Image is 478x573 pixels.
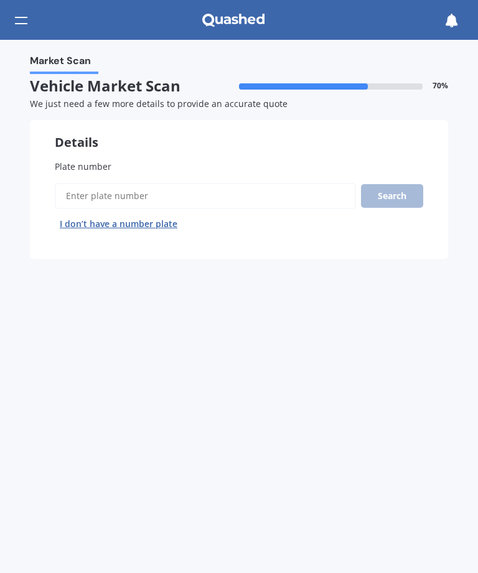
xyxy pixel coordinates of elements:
div: Details [30,120,448,150]
span: Plate number [55,161,111,172]
span: Market Scan [30,55,91,72]
span: Vehicle Market Scan [30,77,239,95]
input: Enter plate number [55,183,356,209]
button: I don’t have a number plate [55,214,182,234]
span: We just need a few more details to provide an accurate quote [30,98,288,109]
span: 70 % [433,82,448,90]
